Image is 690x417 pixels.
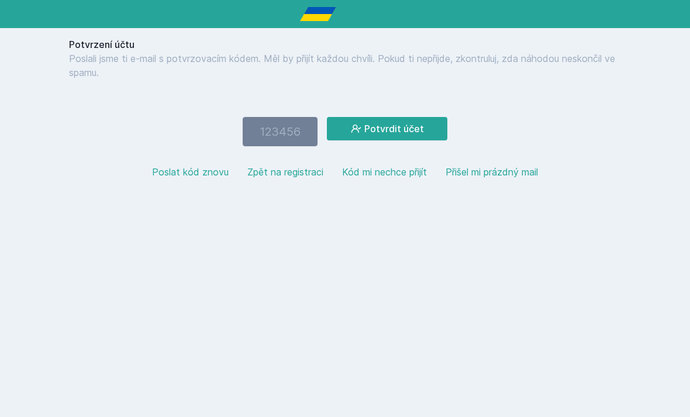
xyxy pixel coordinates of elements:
button: Přišel mi prázdný mail [446,165,538,179]
button: Potvrdit účet [327,117,447,140]
p: Poslali jsme ti e-mail s potvrzovacím kódem. Měl by přijít každou chvíli. Pokud ti nepřijde, zkon... [69,51,621,80]
input: 123456 [243,117,318,146]
button: Poslat kód znovu [152,165,229,179]
button: Zpět na registraci [247,165,323,179]
button: Kód mi nechce přijít [342,165,427,179]
h1: Potvrzení účtu [69,37,621,51]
